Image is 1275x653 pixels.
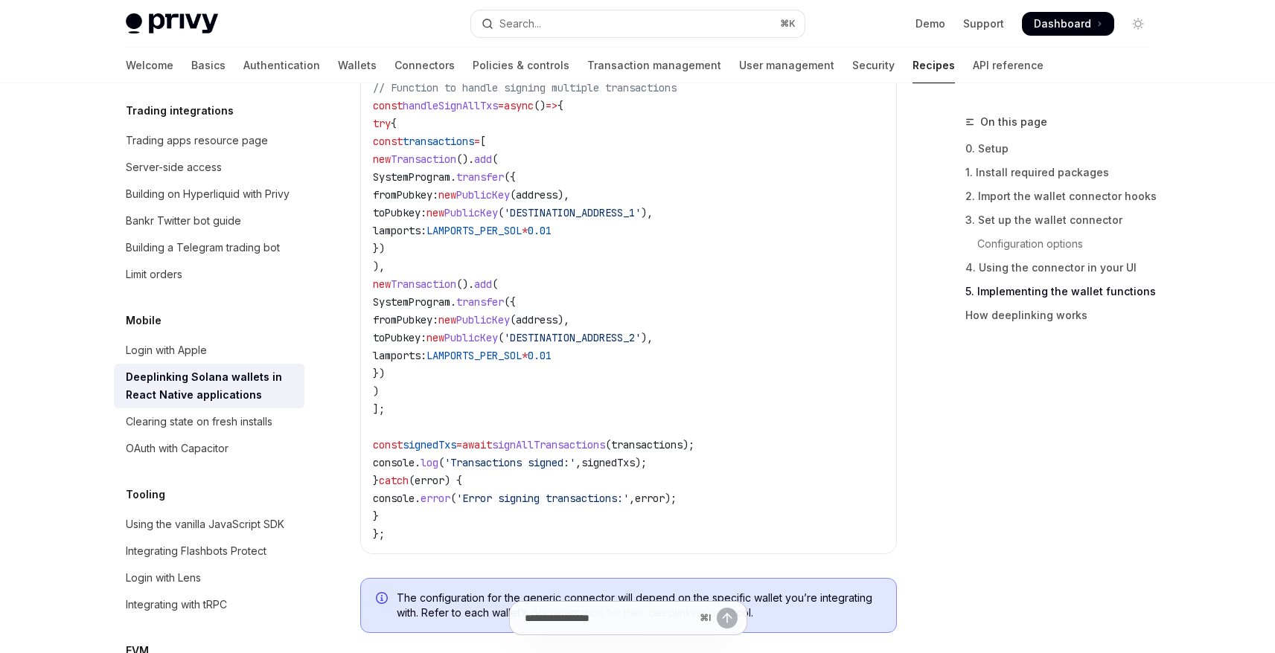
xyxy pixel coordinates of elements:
[504,99,534,112] span: async
[373,152,391,166] span: new
[373,349,426,362] span: lamports:
[780,18,796,30] span: ⌘ K
[456,170,504,184] span: transfer
[557,188,569,202] span: ),
[403,99,498,112] span: handleSignAllTxs
[498,99,504,112] span: =
[510,188,516,202] span: (
[581,456,635,469] span: signedTxs
[114,234,304,261] a: Building a Telegram trading bot
[373,295,450,309] span: SystemProgram
[504,206,641,219] span: 'DESTINATION_ADDRESS_1'
[426,206,444,219] span: new
[456,188,510,202] span: PublicKey
[450,492,456,505] span: (
[114,511,304,538] a: Using the vanilla JavaScript SDK
[635,492,665,505] span: error
[438,188,456,202] span: new
[474,152,492,166] span: add
[421,492,450,505] span: error
[473,48,569,83] a: Policies & controls
[1022,12,1114,36] a: Dashboard
[516,188,557,202] span: address
[471,10,805,37] button: Open search
[373,277,391,291] span: new
[114,564,304,591] a: Login with Lens
[114,181,304,208] a: Building on Hyperliquid with Privy
[450,170,456,184] span: .
[373,527,385,541] span: };
[114,127,304,154] a: Trading apps resource page
[373,260,385,273] span: ),
[683,438,694,451] span: );
[965,184,1162,208] a: 2. Import the wallet connector hooks
[126,542,266,560] div: Integrating Flashbots Protect
[474,135,480,148] span: =
[373,509,379,523] span: }
[126,185,290,203] div: Building on Hyperliquid with Privy
[409,474,415,487] span: (
[963,16,1004,31] a: Support
[498,331,504,344] span: (
[114,538,304,564] a: Integrating Flashbots Protect
[516,313,557,326] span: address
[965,232,1162,256] a: Configuration options
[415,492,421,505] span: .
[504,295,516,309] span: ({
[373,313,438,326] span: fromPubkey:
[965,137,1162,161] a: 0. Setup
[126,312,162,329] h5: Mobile
[114,435,304,462] a: OAuth with Capacitor
[965,303,1162,327] a: How deeplinking works
[126,13,218,34] img: light logo
[456,492,629,505] span: 'Error signing transactions:'
[373,188,438,202] span: fromPubkey:
[480,135,486,148] span: [
[915,16,945,31] a: Demo
[1126,12,1150,36] button: Toggle dark mode
[444,474,462,487] span: ) {
[426,331,444,344] span: new
[426,224,522,237] span: LAMPORTS_PER_SOL
[438,313,456,326] span: new
[965,208,1162,232] a: 3. Set up the wallet connector
[403,438,456,451] span: signedTxs
[126,239,280,257] div: Building a Telegram trading bot
[444,331,498,344] span: PublicKey
[373,206,426,219] span: toPubkey:
[852,48,895,83] a: Security
[391,152,456,166] span: Transaction
[397,591,881,620] span: The configuration for the generic connector will depend on the specific wallet you’re integrating...
[126,368,295,404] div: Deeplinking Solana wallets in React Native applications
[114,261,304,288] a: Limit orders
[635,456,647,469] span: );
[126,341,207,359] div: Login with Apple
[373,81,677,94] span: // Function to handle signing multiple transactions
[611,438,683,451] span: transactions
[557,99,563,112] span: {
[456,152,474,166] span: ().
[376,592,391,607] svg: Info
[1034,16,1091,31] span: Dashboard
[373,170,450,184] span: SystemProgram
[373,242,385,255] span: })
[114,364,304,408] a: Deeplinking Solana wallets in React Native applications
[492,152,498,166] span: (
[605,438,611,451] span: (
[546,99,557,112] span: =>
[114,591,304,618] a: Integrating with tRPC
[126,102,234,120] h5: Trading integrations
[373,474,379,487] span: }
[126,486,165,504] h5: Tooling
[373,135,403,148] span: const
[444,206,498,219] span: PublicKey
[456,438,462,451] span: =
[499,15,541,33] div: Search...
[557,313,569,326] span: ),
[504,170,516,184] span: ({
[641,206,653,219] span: ),
[421,456,438,469] span: log
[394,48,455,83] a: Connectors
[243,48,320,83] a: Authentication
[338,48,377,83] a: Wallets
